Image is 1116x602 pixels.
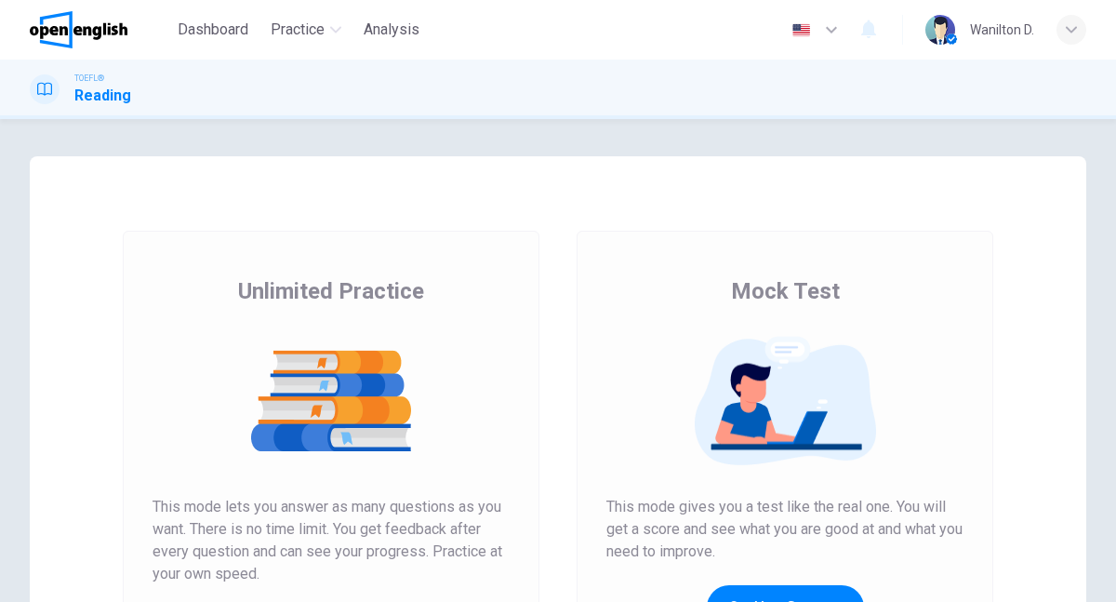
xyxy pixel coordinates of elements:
img: OpenEnglish logo [30,11,127,48]
img: Profile picture [925,15,955,45]
span: This mode lets you answer as many questions as you want. There is no time limit. You get feedback... [153,496,510,585]
span: Analysis [364,19,419,41]
button: Practice [263,13,349,47]
h1: Reading [74,85,131,107]
div: Wanilton D. [970,19,1034,41]
button: Dashboard [170,13,256,47]
button: Analysis [356,13,427,47]
span: TOEFL® [74,72,104,85]
span: Mock Test [731,276,840,306]
span: Unlimited Practice [238,276,424,306]
img: en [790,23,813,37]
a: OpenEnglish logo [30,11,170,48]
span: This mode gives you a test like the real one. You will get a score and see what you are good at a... [606,496,963,563]
span: Dashboard [178,19,248,41]
span: Practice [271,19,325,41]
